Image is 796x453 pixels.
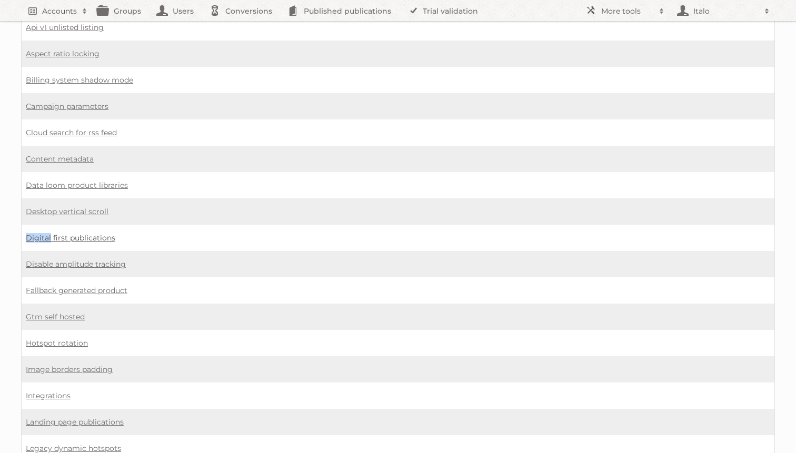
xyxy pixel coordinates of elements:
[26,207,108,216] a: Desktop vertical scroll
[26,417,124,427] a: Landing page publications
[26,75,133,85] a: Billing system shadow mode
[26,391,71,400] a: Integrations
[26,128,117,137] a: Cloud search for rss feed
[26,259,126,269] a: Disable amplitude tracking
[601,6,654,16] h2: More tools
[26,233,115,243] a: Digital first publications
[691,6,759,16] h2: Italo
[26,312,85,321] a: Gtm self hosted
[42,6,77,16] h2: Accounts
[26,338,88,348] a: Hotspot rotation
[26,444,121,453] a: Legacy dynamic hotspots
[26,180,128,190] a: Data loom product libraries
[26,49,100,58] a: Aspect ratio locking
[26,23,104,32] a: Api v1 unlisted listing
[26,154,94,164] a: Content metadata
[26,365,113,374] a: Image borders padding
[26,102,108,111] a: Campaign parameters
[26,286,127,295] a: Fallback generated product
